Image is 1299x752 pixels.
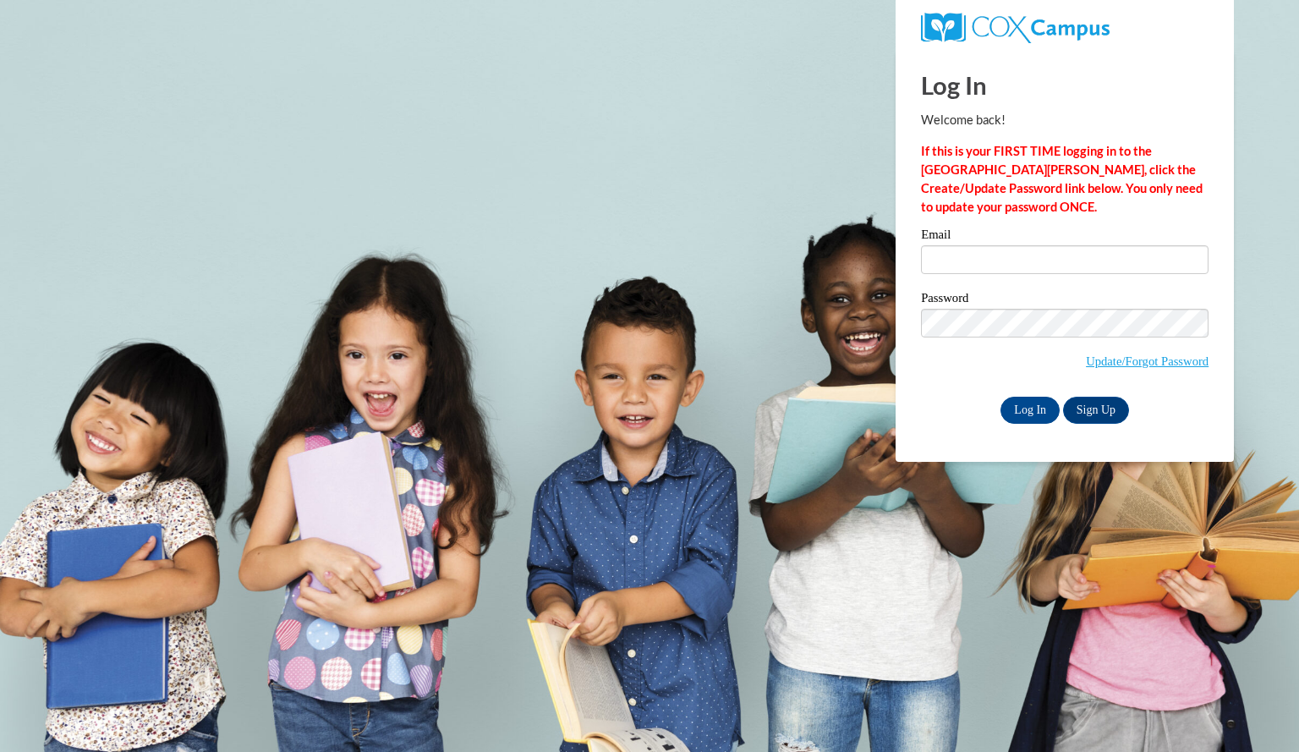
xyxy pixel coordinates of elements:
[1000,397,1060,424] input: Log In
[921,68,1209,102] h1: Log In
[921,144,1203,214] strong: If this is your FIRST TIME logging in to the [GEOGRAPHIC_DATA][PERSON_NAME], click the Create/Upd...
[921,13,1110,43] img: COX Campus
[921,19,1110,34] a: COX Campus
[921,228,1209,245] label: Email
[921,111,1209,129] p: Welcome back!
[1086,354,1209,368] a: Update/Forgot Password
[921,292,1209,309] label: Password
[1063,397,1129,424] a: Sign Up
